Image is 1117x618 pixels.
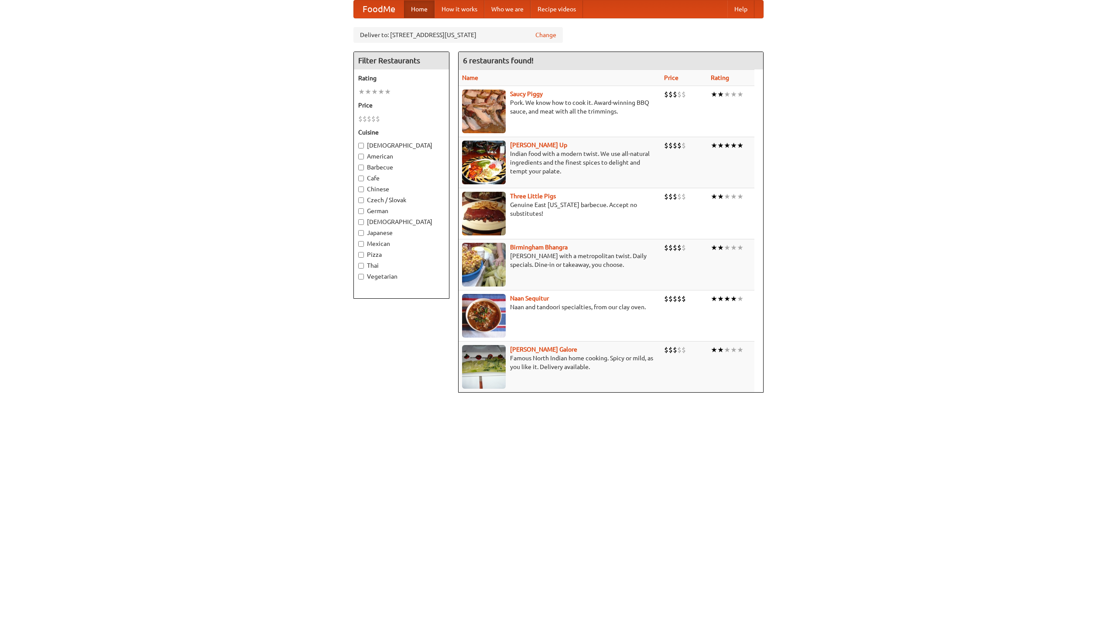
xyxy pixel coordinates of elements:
[358,274,364,280] input: Vegetarian
[358,114,363,124] li: $
[358,241,364,247] input: Mexican
[717,192,724,201] li: ★
[462,192,506,235] img: littlepigs.jpg
[358,87,365,97] li: ★
[358,152,445,161] label: American
[717,141,724,150] li: ★
[404,0,435,18] a: Home
[371,114,376,124] li: $
[717,345,724,355] li: ★
[358,186,364,192] input: Chinese
[358,154,364,159] input: American
[531,0,583,18] a: Recipe videos
[462,252,657,269] p: [PERSON_NAME] with a metropolitan twist. Daily specials. Dine-in or takeaway, you choose.
[510,193,556,200] a: Three Little Pigs
[664,141,668,150] li: $
[358,174,445,183] label: Cafe
[730,294,737,304] li: ★
[724,141,730,150] li: ★
[730,90,737,99] li: ★
[717,90,724,99] li: ★
[677,141,682,150] li: $
[668,345,673,355] li: $
[358,176,364,181] input: Cafe
[664,345,668,355] li: $
[462,303,657,311] p: Naan and tandoori specialties, from our clay oven.
[711,243,717,252] li: ★
[682,192,686,201] li: $
[358,165,364,170] input: Barbecue
[358,196,445,204] label: Czech / Slovak
[727,0,754,18] a: Help
[668,141,673,150] li: $
[711,74,729,81] a: Rating
[484,0,531,18] a: Who we are
[677,192,682,201] li: $
[664,192,668,201] li: $
[354,0,404,18] a: FoodMe
[435,0,484,18] a: How it works
[673,294,677,304] li: $
[677,90,682,99] li: $
[358,141,445,150] label: [DEMOGRAPHIC_DATA]
[730,345,737,355] li: ★
[462,90,506,133] img: saucy.jpg
[354,52,449,69] h4: Filter Restaurants
[724,243,730,252] li: ★
[717,243,724,252] li: ★
[711,90,717,99] li: ★
[462,354,657,371] p: Famous North Indian home cooking. Spicy or mild, as you like it. Delivery available.
[358,239,445,248] label: Mexican
[363,114,367,124] li: $
[668,243,673,252] li: $
[730,243,737,252] li: ★
[510,346,577,353] b: [PERSON_NAME] Galore
[353,27,563,43] div: Deliver to: [STREET_ADDRESS][US_STATE]
[724,345,730,355] li: ★
[682,90,686,99] li: $
[510,90,543,97] a: Saucy Piggy
[462,345,506,389] img: currygalore.jpg
[510,142,567,148] a: [PERSON_NAME] Up
[358,261,445,270] label: Thai
[358,74,445,83] h5: Rating
[378,87,384,97] li: ★
[673,192,677,201] li: $
[737,90,744,99] li: ★
[462,141,506,184] img: curryup.jpg
[673,345,677,355] li: $
[367,114,371,124] li: $
[358,207,445,215] label: German
[358,272,445,281] label: Vegetarian
[535,31,556,39] a: Change
[358,219,364,225] input: [DEMOGRAPHIC_DATA]
[510,295,549,302] b: Naan Sequitur
[358,101,445,110] h5: Price
[730,141,737,150] li: ★
[358,128,445,137] h5: Cuisine
[711,294,717,304] li: ★
[664,243,668,252] li: $
[664,294,668,304] li: $
[664,74,678,81] a: Price
[462,149,657,176] p: Indian food with a modern twist. We use all-natural ingredients and the finest spices to delight ...
[711,345,717,355] li: ★
[711,141,717,150] li: ★
[677,294,682,304] li: $
[462,200,657,218] p: Genuine East [US_STATE] barbecue. Accept no substitutes!
[358,218,445,226] label: [DEMOGRAPHIC_DATA]
[711,192,717,201] li: ★
[673,90,677,99] li: $
[730,192,737,201] li: ★
[510,244,568,251] a: Birmingham Bhangra
[358,185,445,193] label: Chinese
[462,243,506,287] img: bhangra.jpg
[737,345,744,355] li: ★
[358,163,445,172] label: Barbecue
[358,208,364,214] input: German
[724,90,730,99] li: ★
[664,90,668,99] li: $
